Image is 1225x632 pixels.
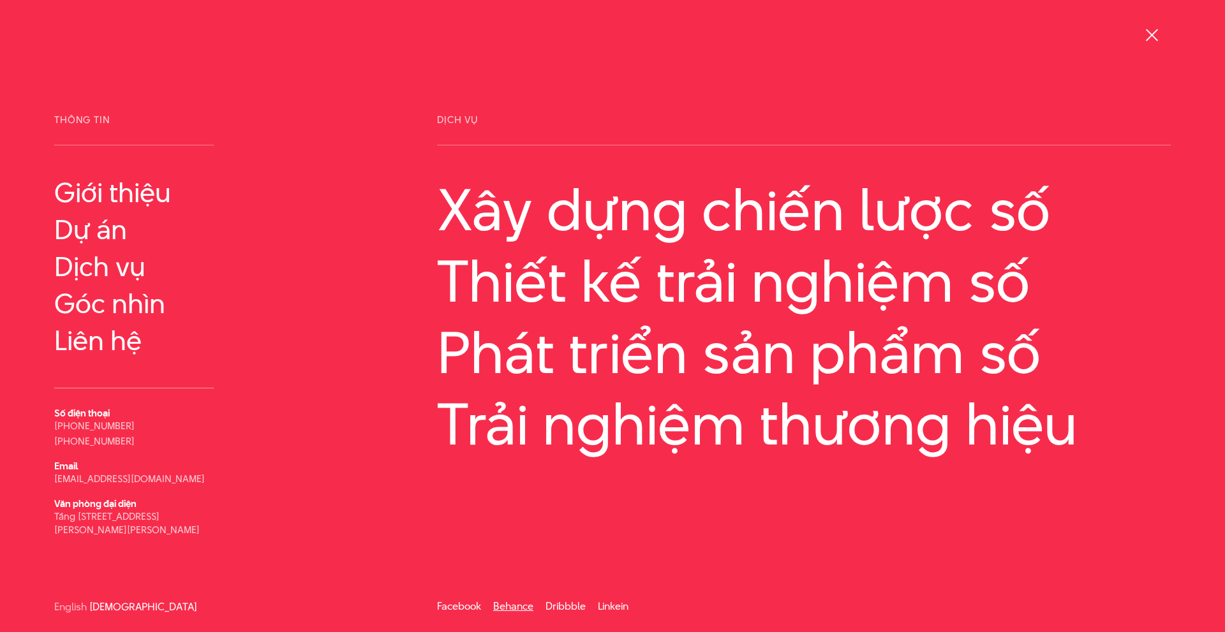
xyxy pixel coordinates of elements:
a: Dịch vụ [54,251,214,282]
a: Liên hệ [54,325,214,356]
a: [EMAIL_ADDRESS][DOMAIN_NAME] [54,472,205,485]
b: Số điện thoại [54,406,110,420]
a: Thiết kế trải nghiệm số [437,249,1171,314]
a: [PHONE_NUMBER] [54,434,135,448]
span: Dịch vụ [437,115,1171,145]
a: Góc nhìn [54,288,214,319]
b: Email [54,459,78,473]
a: [DEMOGRAPHIC_DATA] [89,602,197,612]
b: Văn phòng đại diện [54,497,137,510]
a: Linkein [598,599,628,614]
a: Xây dựng chiến lược số [437,177,1171,242]
p: Tầng [STREET_ADDRESS][PERSON_NAME][PERSON_NAME] [54,510,214,536]
a: Phát triển sản phẩm số [437,320,1171,385]
a: Giới thiệu [54,177,214,208]
a: Behance [493,599,533,614]
a: Facebook [437,599,481,614]
a: English [54,602,87,612]
a: Dự án [54,214,214,245]
a: Trải nghiệm thương hiệu [437,392,1171,457]
span: Thông tin [54,115,214,145]
a: Dribbble [546,599,586,614]
a: [PHONE_NUMBER] [54,419,135,432]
